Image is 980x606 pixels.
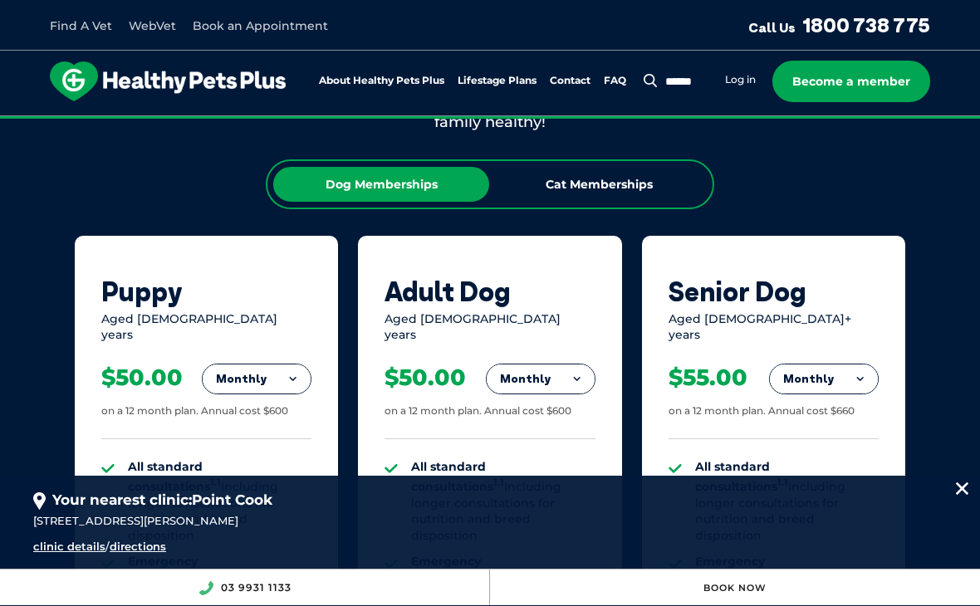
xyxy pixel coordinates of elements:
a: clinic details [33,540,105,553]
li: Including longer consultations for nutrition and breed disposition [128,459,311,545]
div: Puppy [101,276,311,307]
div: Aged [DEMOGRAPHIC_DATA] years [385,311,595,344]
div: Your nearest clinic: [33,476,947,511]
div: on a 12 month plan. Annual cost $600 [101,404,288,418]
img: location_pin.svg [33,492,46,511]
a: Find A Vet [50,18,112,33]
div: on a 12 month plan. Annual cost $660 [669,404,855,418]
img: hpp-logo [50,61,286,101]
span: Call Us [748,19,796,36]
a: Log in [725,73,756,86]
a: Contact [550,76,590,86]
a: Book an Appointment [193,18,328,33]
span: Point Cook [192,491,272,508]
div: Adult Dog [385,276,595,307]
div: [STREET_ADDRESS][PERSON_NAME] [33,512,947,530]
span: Proactive, preventative wellness program designed to keep your pet healthier and happier for longer [180,116,801,131]
div: $50.00 [385,364,466,392]
div: $55.00 [669,364,747,392]
li: Including longer consultations for nutrition and breed disposition [695,459,879,545]
strong: All standard consultations [411,459,504,494]
button: Monthly [770,364,878,394]
div: $50.00 [101,364,183,392]
button: Search [640,72,661,89]
div: Aged [DEMOGRAPHIC_DATA] years [101,311,311,344]
strong: All standard consultations [128,459,221,494]
img: location_close.svg [956,482,968,495]
div: Senior Dog [669,276,879,307]
img: location_phone.svg [198,581,213,595]
div: Cat Memberships [491,167,707,202]
a: About Healthy Pets Plus [319,76,444,86]
div: on a 12 month plan. Annual cost $600 [385,404,571,418]
a: Call Us1800 738 775 [748,12,930,37]
div: Aged [DEMOGRAPHIC_DATA]+ years [669,311,879,344]
a: 03 9931 1133 [221,581,292,594]
a: Book Now [703,582,767,594]
a: Lifestage Plans [458,76,537,86]
strong: All standard consultations [695,459,788,494]
a: directions [110,540,166,553]
div: Dog Memberships [273,167,489,202]
button: Monthly [487,364,595,394]
a: Become a member [772,61,930,102]
li: Including longer consultations for nutrition and breed disposition [411,459,595,545]
button: Monthly [203,364,311,394]
div: / [33,538,581,556]
a: WebVet [129,18,176,33]
a: FAQ [604,76,626,86]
